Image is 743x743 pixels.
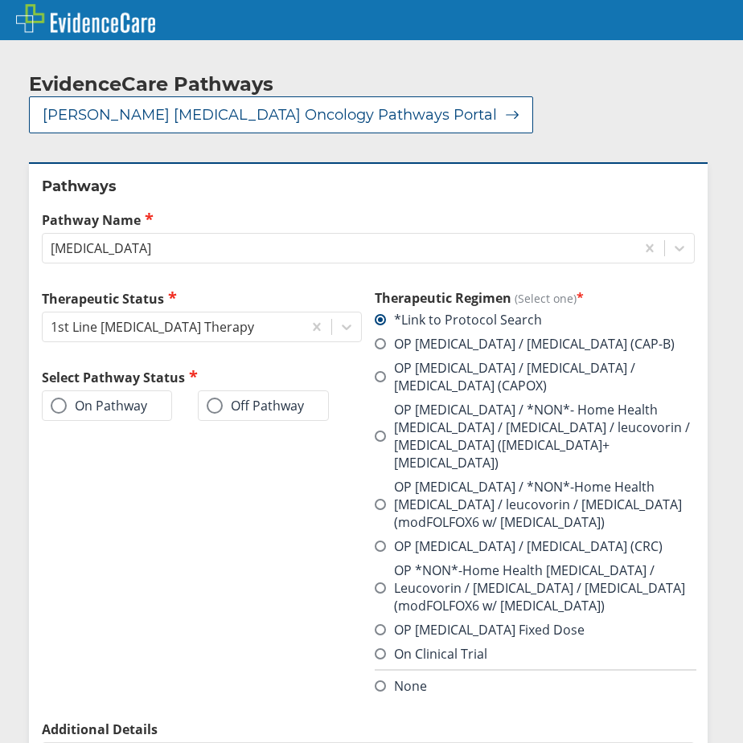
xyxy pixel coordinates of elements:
img: EvidenceCare [16,4,155,33]
label: On Pathway [51,398,147,414]
label: OP [MEDICAL_DATA] / [MEDICAL_DATA] / [MEDICAL_DATA] (CAPOX) [375,359,695,394]
label: None [375,677,427,695]
h2: Select Pathway Status [42,368,362,386]
label: OP [MEDICAL_DATA] / *NON*- Home Health [MEDICAL_DATA] / [MEDICAL_DATA] / leucovorin / [MEDICAL_DA... [375,401,695,472]
label: Therapeutic Status [42,289,362,308]
label: *Link to Protocol Search [375,311,542,329]
h2: Pathways [42,177,695,196]
span: [PERSON_NAME] [MEDICAL_DATA] Oncology Pathways Portal [43,105,497,125]
div: [MEDICAL_DATA] [51,239,151,257]
span: (Select one) [515,291,577,306]
label: OP [MEDICAL_DATA] / *NON*-Home Health [MEDICAL_DATA] / leucovorin / [MEDICAL_DATA] (modFOLFOX6 w/... [375,478,695,531]
label: OP [MEDICAL_DATA] / [MEDICAL_DATA] (CAP-B) [375,335,675,353]
h2: EvidenceCare Pathways [29,72,273,96]
label: OP *NON*-Home Health [MEDICAL_DATA] / Leucovorin / [MEDICAL_DATA] / [MEDICAL_DATA] (modFOLFOX6 w/... [375,561,695,614]
label: On Clinical Trial [375,645,487,663]
div: 1st Line [MEDICAL_DATA] Therapy [51,318,254,336]
label: Additional Details [42,721,695,738]
label: OP [MEDICAL_DATA] / [MEDICAL_DATA] (CRC) [375,537,663,555]
h3: Therapeutic Regimen [375,289,695,307]
label: Off Pathway [207,398,304,414]
label: Pathway Name [42,210,695,229]
button: [PERSON_NAME] [MEDICAL_DATA] Oncology Pathways Portal [29,96,533,133]
label: OP [MEDICAL_DATA] Fixed Dose [375,621,585,639]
